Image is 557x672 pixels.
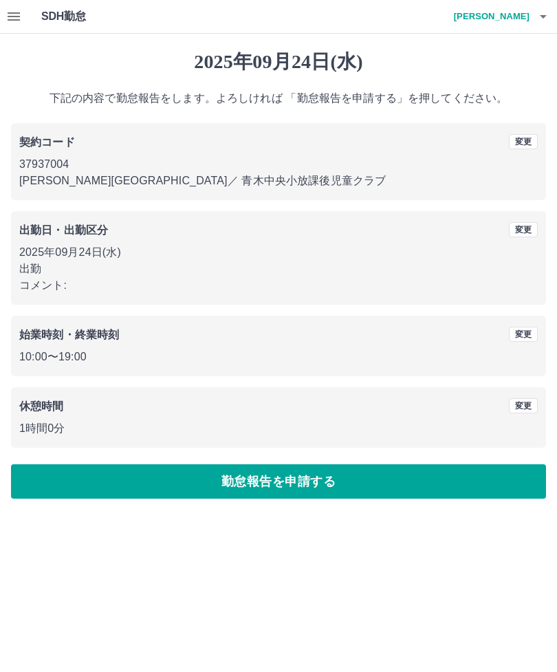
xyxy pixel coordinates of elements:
p: コメント: [19,277,538,294]
p: 出勤 [19,261,538,277]
button: 勤怠報告を申請する [11,464,546,499]
p: 10:00 〜 19:00 [19,349,538,365]
button: 変更 [509,222,538,237]
h1: 2025年09月24日(水) [11,50,546,74]
b: 休憩時間 [19,400,64,412]
button: 変更 [509,134,538,149]
button: 変更 [509,398,538,413]
b: 出勤日・出勤区分 [19,224,108,236]
p: 37937004 [19,156,538,173]
b: 始業時刻・終業時刻 [19,329,119,340]
b: 契約コード [19,136,75,148]
p: 下記の内容で勤怠報告をします。よろしければ 「勤怠報告を申請する」を押してください。 [11,90,546,107]
p: 1時間0分 [19,420,538,437]
p: [PERSON_NAME][GEOGRAPHIC_DATA] ／ 青木中央小放課後児童クラブ [19,173,538,189]
p: 2025年09月24日(水) [19,244,538,261]
button: 変更 [509,327,538,342]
